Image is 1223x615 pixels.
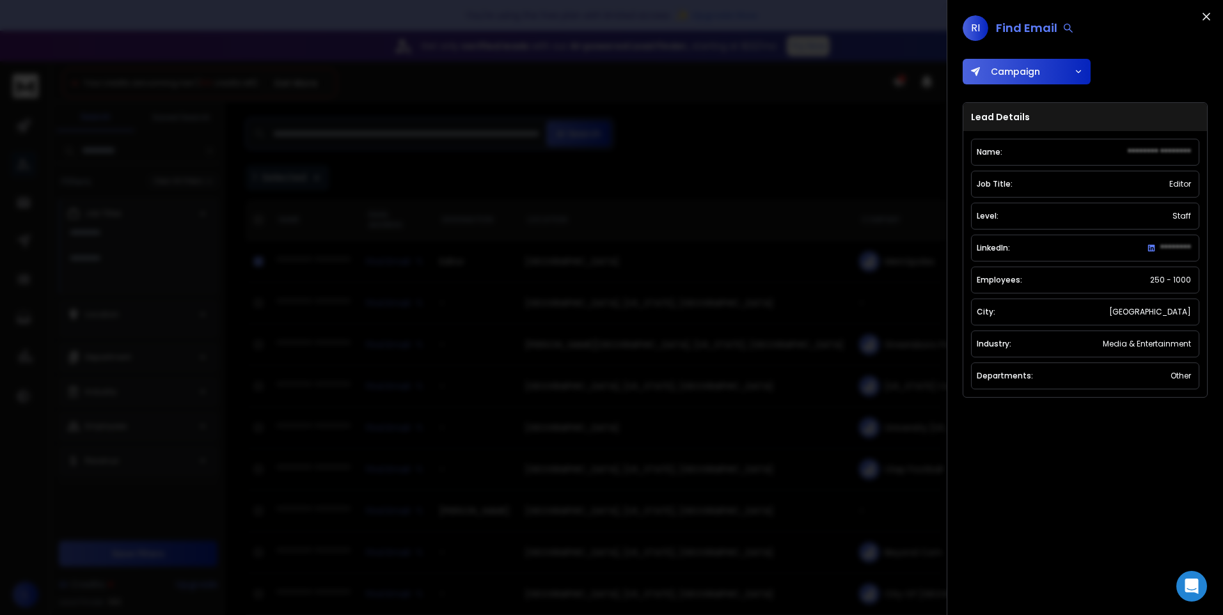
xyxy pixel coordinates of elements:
[963,103,1207,131] h3: Lead Details
[977,339,1011,349] p: Industry:
[1148,272,1194,288] div: 250 - 1000
[977,147,1002,157] p: Name:
[1100,336,1194,352] div: Media & Entertainment
[1176,571,1207,602] div: Open Intercom Messenger
[996,19,1074,37] div: Find Email
[977,243,1010,253] p: LinkedIn:
[977,211,998,221] p: Level:
[977,307,995,317] p: City:
[1167,176,1194,192] div: Editor
[977,275,1022,285] p: Employees:
[963,15,988,41] span: RI
[977,371,1033,381] p: Departments:
[1170,208,1194,224] div: Staff
[977,179,1013,189] p: Job Title:
[986,65,1040,78] span: Campaign
[1107,304,1194,320] div: [GEOGRAPHIC_DATA]
[1168,368,1194,384] div: Other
